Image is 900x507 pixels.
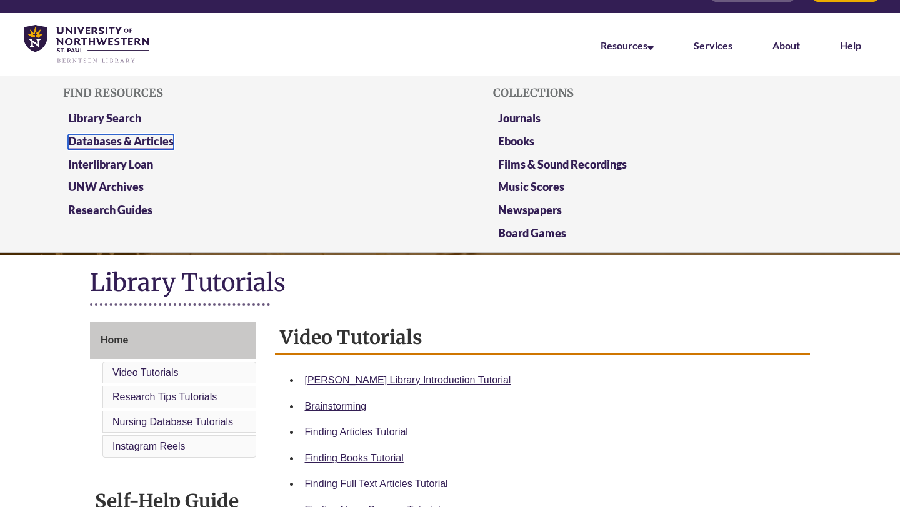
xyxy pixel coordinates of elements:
a: Services [694,39,732,51]
a: Music Scores [498,180,564,194]
a: Finding Books Tutorial [305,453,404,463]
h1: Library Tutorials [90,267,810,300]
span: Home [101,335,128,345]
a: Finding Articles Tutorial [305,426,408,437]
a: Finding Full Text Articles Tutorial [305,478,448,489]
h2: Video Tutorials [275,322,811,355]
a: Resources [601,39,654,51]
h5: Collections [493,87,837,99]
a: Research Tips Tutorials [112,391,217,402]
a: [PERSON_NAME] Library Introduction Tutorial [305,375,511,385]
a: UNW Archives [68,180,144,194]
a: Board Games [498,226,566,240]
a: Home [90,322,256,359]
a: Research Guides [68,203,152,217]
img: UNWSP Library Logo [24,25,149,64]
a: Newspapers [498,203,562,217]
a: Help [840,39,861,51]
a: Databases & Articles [68,134,174,150]
a: Films & Sound Recordings [498,157,627,171]
a: About [772,39,800,51]
a: Nursing Database Tutorials [112,416,233,427]
a: Ebooks [498,134,534,148]
a: Journals [498,111,541,125]
a: Library Search [68,111,141,125]
h5: Find Resources [63,87,407,99]
div: Guide Page Menu [90,322,256,460]
a: Interlibrary Loan [68,157,153,171]
a: Video Tutorials [112,367,179,378]
a: Brainstorming [305,401,367,411]
a: Instagram Reels [112,441,186,451]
